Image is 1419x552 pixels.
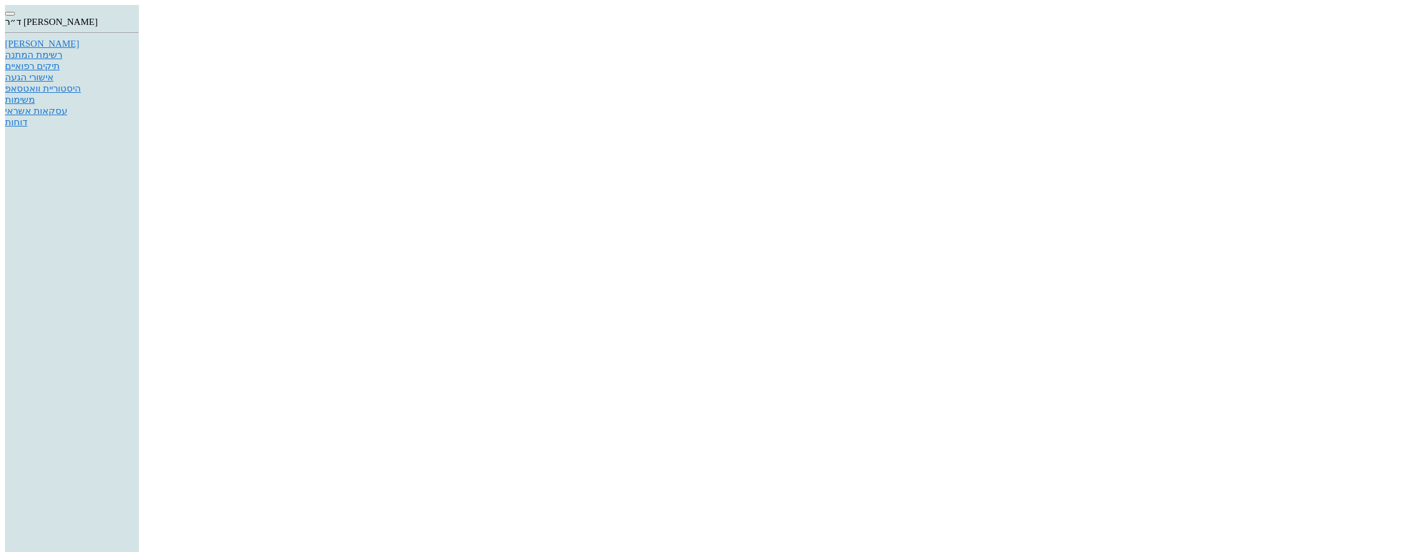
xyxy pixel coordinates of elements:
a: [PERSON_NAME] [5,39,139,49]
a: תיקים רפואיים [5,60,139,72]
a: דוחות [5,117,139,128]
a: אישורי הגעה [5,72,139,83]
a: רשימת המתנה [5,49,139,60]
a: היסטוריית וואטסאפ [5,83,139,94]
a: עסקאות אשראי [5,105,139,117]
span: ד״ר [PERSON_NAME] [5,17,98,27]
a: משימות [5,94,139,105]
